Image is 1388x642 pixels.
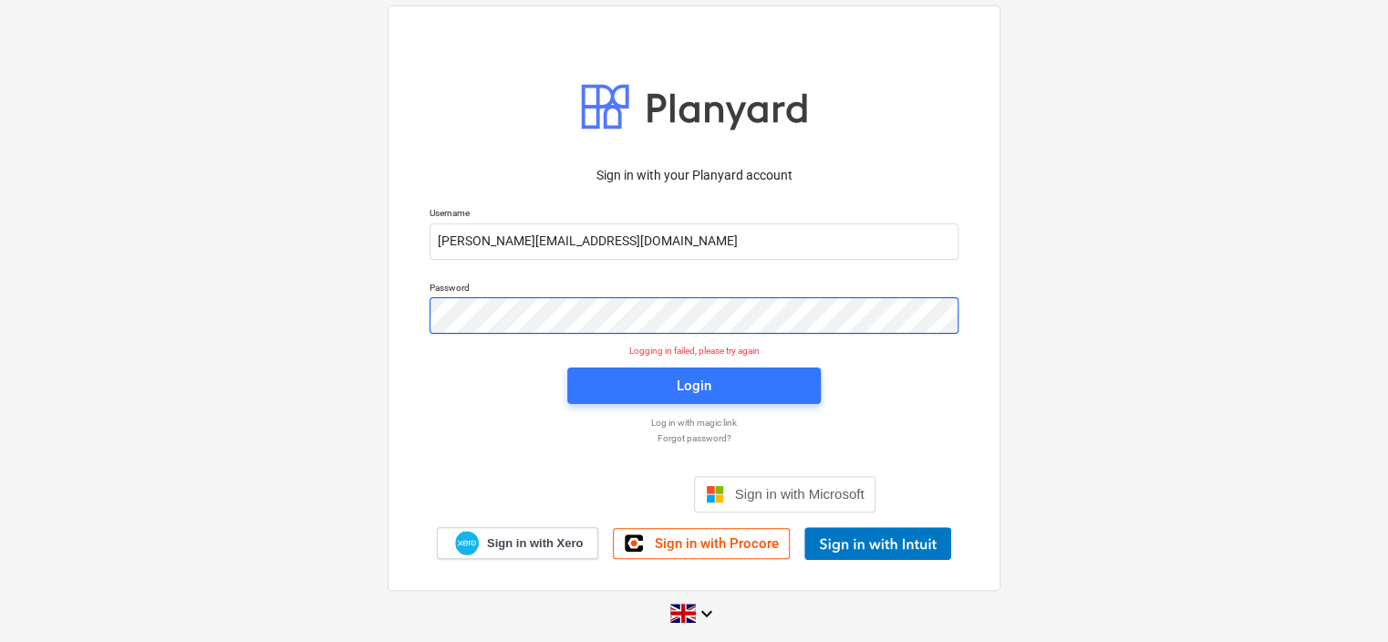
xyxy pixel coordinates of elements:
[430,166,958,185] p: Sign in with your Planyard account
[567,368,821,404] button: Login
[430,282,958,297] p: Password
[677,374,711,398] div: Login
[487,535,583,552] span: Sign in with Xero
[420,432,968,444] a: Forgot password?
[419,345,969,357] p: Logging in failed, please try again
[455,531,479,555] img: Xero logo
[706,485,724,503] img: Microsoft logo
[696,603,718,625] i: keyboard_arrow_down
[437,527,599,559] a: Sign in with Xero
[503,474,689,514] iframe: Sign in with Google Button
[613,528,790,559] a: Sign in with Procore
[420,417,968,429] a: Log in with magic link
[735,486,865,502] span: Sign in with Microsoft
[654,535,778,552] span: Sign in with Procore
[1297,554,1388,642] iframe: Chat Widget
[430,223,958,260] input: Username
[430,207,958,223] p: Username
